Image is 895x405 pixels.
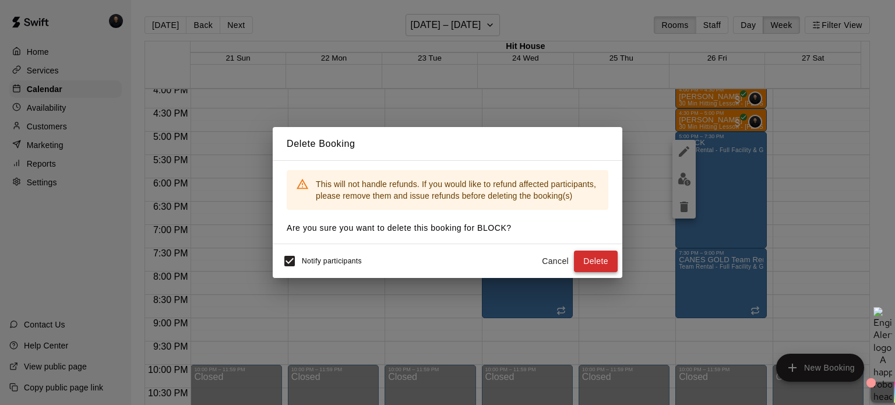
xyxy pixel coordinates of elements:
[273,127,622,161] h2: Delete Booking
[574,251,618,272] button: Delete
[302,258,362,266] span: Notify participants
[316,174,599,206] div: This will not handle refunds. If you would like to refund affected participants, please remove th...
[287,222,608,234] p: Are you sure you want to delete this booking for BLOCK ?
[537,251,574,272] button: Cancel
